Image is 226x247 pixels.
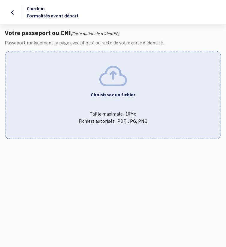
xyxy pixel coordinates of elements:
[71,31,119,36] i: (Carte nationale d'identité)
[10,105,216,125] span: Taille maximale : 10Mo Fichiers autorisés : PDF, JPG, PNG
[27,5,79,19] span: Check-in Formalités avant départ
[91,92,135,98] b: Choisissez un fichier
[5,39,221,46] p: Passeport (uniquement la page avec photo) ou recto de votre carte d’identité.
[5,29,221,37] h1: Votre passeport ou CNI
[99,66,127,86] img: upload.png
